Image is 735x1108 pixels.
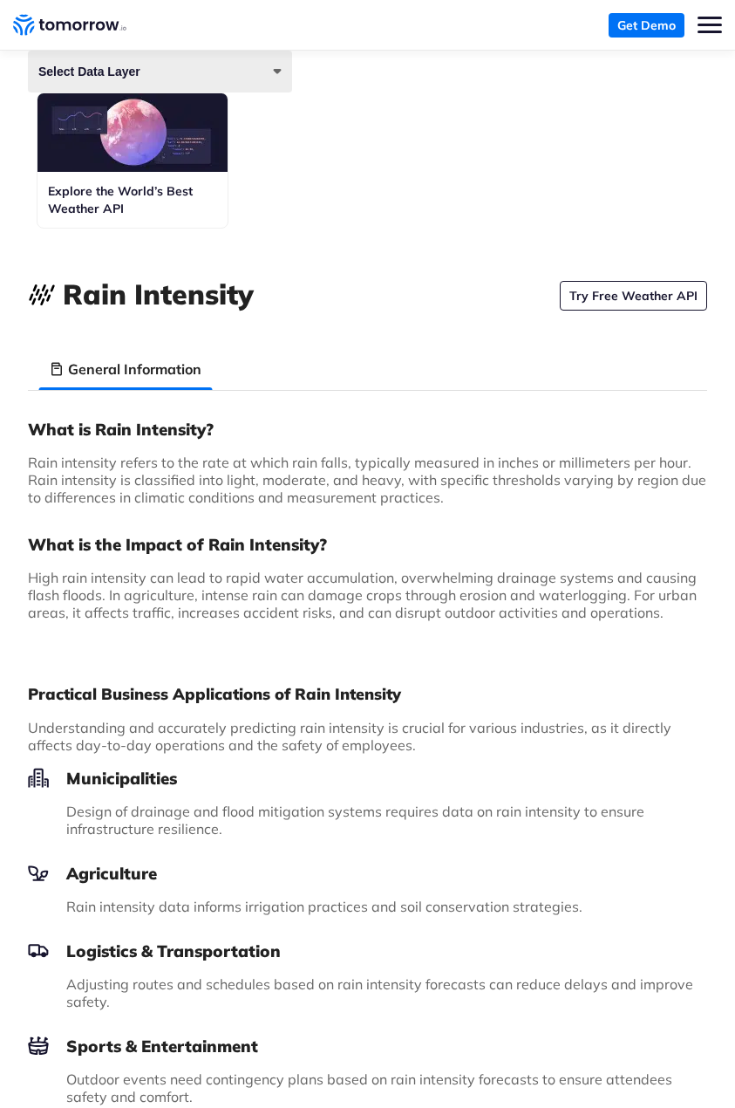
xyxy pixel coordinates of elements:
[28,569,697,621] span: High rain intensity can lead to rapid water accumulation, overwhelming drainage systems and causi...
[28,684,707,705] h2: Practical Business Applications of Rain Intensity
[66,975,693,1010] span: Adjusting routes and schedules based on rain intensity forecasts can reduce delays and improve sa...
[28,1036,707,1057] h3: Sports & Entertainment
[38,348,212,390] li: General Information
[66,803,644,838] span: Design of drainage and flood mitigation systems requires data on rain intensity to ensure infrast...
[66,1070,672,1105] span: Outdoor events need contingency plans based on rain intensity forecasts to ensure attendees safet...
[698,13,722,38] button: Toggle mobile menu
[28,454,706,506] span: Rain intensity refers to the rate at which rain falls, typically measured in inches or millimeter...
[38,63,140,80] span: Select Data Layer
[28,863,707,884] h3: Agriculture
[28,940,707,961] h3: Logistics & Transportation
[13,12,126,38] a: Home link
[28,51,292,92] button: Select Data Layer
[48,182,217,217] h3: Explore the World’s Best Weather API
[68,359,201,380] h3: General Information
[37,93,228,228] a: Explore the World’s Best Weather API
[560,281,707,311] a: Try Free Weather API
[63,275,254,313] h1: Rain Intensity
[28,419,707,440] h3: What is Rain Intensity?
[28,719,671,754] span: Understanding and accurately predicting rain intensity is crucial for various industries, as it d...
[66,898,582,915] span: Rain intensity data informs irrigation practices and soil conservation strategies.
[28,768,707,789] h3: Municipalities
[609,13,684,38] a: Get Demo
[28,534,707,555] h3: What is the Impact of Rain Intensity?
